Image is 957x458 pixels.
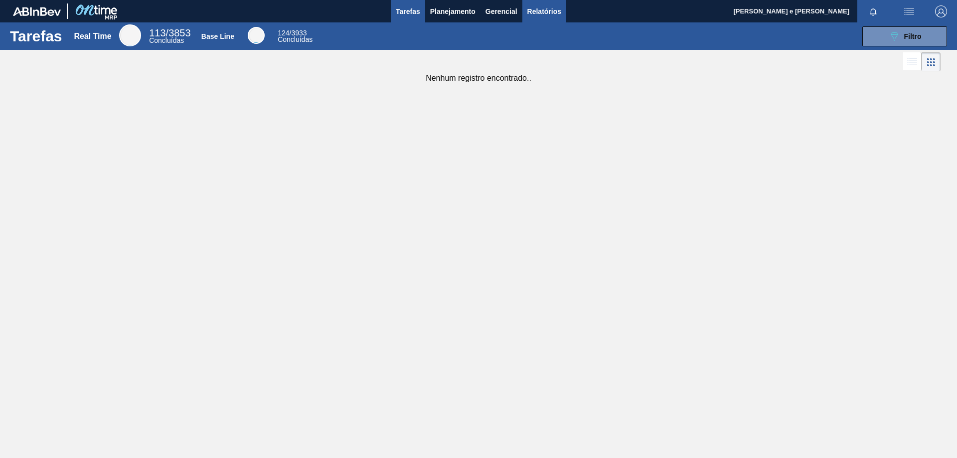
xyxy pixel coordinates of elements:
[430,5,476,17] span: Planejamento
[903,52,922,71] div: Visão em Lista
[149,27,190,38] span: / 3853
[935,5,947,17] img: Logout
[862,26,947,46] button: Filtro
[527,5,561,17] span: Relatórios
[13,7,61,16] img: TNhmsLtSVTkK8tSr43FrP2fwEKptu5GPRR3wAAAABJRU5ErkJggg==
[857,4,889,18] button: Notificações
[396,5,420,17] span: Tarefas
[74,32,111,41] div: Real Time
[278,30,313,43] div: Base Line
[278,29,289,37] span: 124
[119,24,141,46] div: Real Time
[903,5,915,17] img: userActions
[278,29,307,37] span: / 3933
[278,35,313,43] span: Concluídas
[201,32,234,40] div: Base Line
[149,36,184,44] span: Concluídas
[149,29,190,44] div: Real Time
[904,32,922,40] span: Filtro
[485,5,517,17] span: Gerencial
[922,52,941,71] div: Visão em Cards
[248,27,265,44] div: Base Line
[149,27,165,38] span: 113
[10,30,62,42] h1: Tarefas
